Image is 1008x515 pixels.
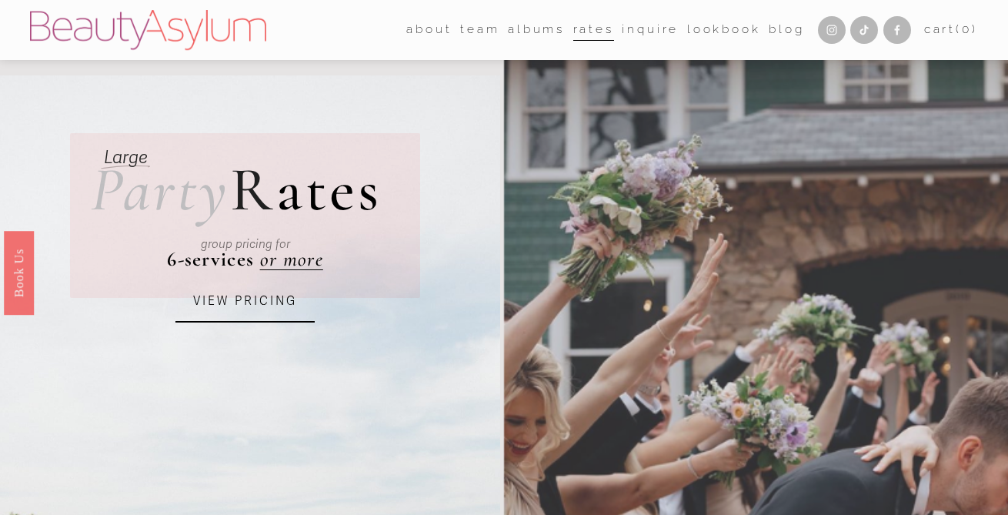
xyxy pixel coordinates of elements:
[30,10,266,50] img: Beauty Asylum | Bridal Hair &amp; Makeup Charlotte &amp; Atlanta
[622,18,679,42] a: Inquire
[104,146,148,169] em: Large
[883,16,911,44] a: Facebook
[956,22,978,36] span: ( )
[91,152,230,227] em: Party
[573,18,614,42] a: Rates
[460,18,499,42] a: folder dropdown
[230,152,275,227] span: R
[924,19,978,41] a: 0 items in cart
[460,19,499,41] span: team
[962,22,972,36] span: 0
[406,18,452,42] a: folder dropdown
[818,16,846,44] a: Instagram
[850,16,878,44] a: TikTok
[201,237,290,251] em: group pricing for
[91,159,381,222] h2: ates
[175,281,314,323] a: VIEW PRICING
[687,18,761,42] a: Lookbook
[769,18,804,42] a: Blog
[406,19,452,41] span: about
[4,230,34,314] a: Book Us
[508,18,565,42] a: albums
